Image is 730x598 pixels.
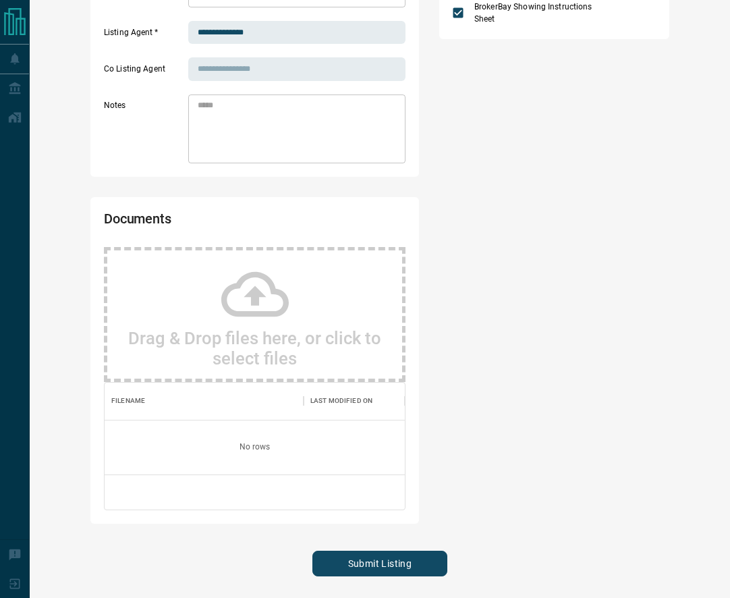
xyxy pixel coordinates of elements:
div: Filename [111,382,145,420]
div: Filename [105,382,304,420]
div: Drag & Drop files here, or click to select files [104,247,405,382]
label: Notes [104,100,185,163]
h2: Documents [104,211,285,234]
label: Co Listing Agent [104,63,185,81]
div: Last Modified On [304,382,405,420]
label: Listing Agent [104,27,185,45]
span: BrokerBay Showing Instructions Sheet [471,1,599,25]
button: Submit Listing [312,551,447,576]
h2: Drag & Drop files here, or click to select files [121,328,389,369]
div: Last Modified On [310,382,372,420]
